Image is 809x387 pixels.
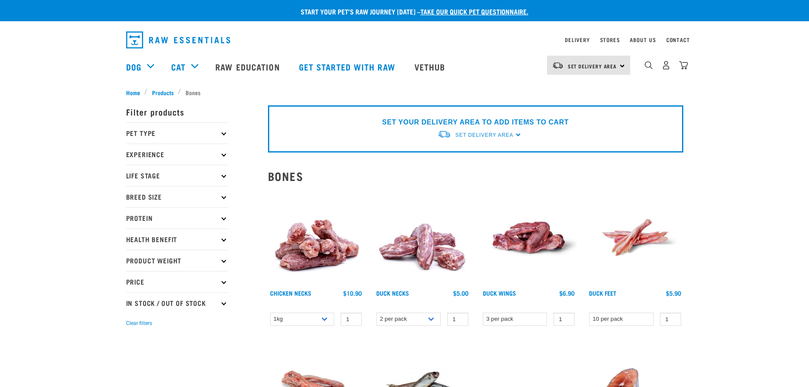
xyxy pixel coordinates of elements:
[268,169,683,183] h2: Bones
[270,291,311,294] a: Chicken Necks
[565,38,589,41] a: Delivery
[420,9,528,13] a: take our quick pet questionnaire.
[126,88,683,97] nav: breadcrumbs
[455,132,513,138] span: Set Delivery Area
[568,65,617,68] span: Set Delivery Area
[447,313,468,326] input: 1
[662,61,671,70] img: user.png
[437,130,451,139] img: van-moving.png
[343,290,362,297] div: $10.90
[589,291,616,294] a: Duck Feet
[559,290,575,297] div: $6.90
[406,50,456,84] a: Vethub
[126,292,228,314] p: In Stock / Out Of Stock
[376,291,409,294] a: Duck Necks
[119,28,690,52] nav: dropdown navigation
[587,189,683,286] img: Raw Essentials Duck Feet Raw Meaty Bones For Dogs
[553,313,575,326] input: 1
[341,313,362,326] input: 1
[207,50,290,84] a: Raw Education
[126,165,228,186] p: Life Stage
[679,61,688,70] img: home-icon@2x.png
[268,189,364,286] img: Pile Of Chicken Necks For Pets
[481,189,577,286] img: Raw Essentials Duck Wings Raw Meaty Bones For Pets
[126,101,228,122] p: Filter products
[666,38,690,41] a: Contact
[600,38,620,41] a: Stores
[660,313,681,326] input: 1
[126,186,228,207] p: Breed Size
[126,271,228,292] p: Price
[126,88,140,97] span: Home
[453,290,468,297] div: $5.00
[374,189,471,286] img: Pile Of Duck Necks For Pets
[630,38,656,41] a: About Us
[645,61,653,69] img: home-icon-1@2x.png
[126,250,228,271] p: Product Weight
[290,50,406,84] a: Get started with Raw
[126,60,141,73] a: Dog
[666,290,681,297] div: $5.90
[483,291,516,294] a: Duck Wings
[152,88,174,97] span: Products
[147,88,178,97] a: Products
[552,62,564,69] img: van-moving.png
[126,319,152,327] button: Clear filters
[126,207,228,229] p: Protein
[126,88,145,97] a: Home
[382,117,569,127] p: SET YOUR DELIVERY AREA TO ADD ITEMS TO CART
[126,229,228,250] p: Health Benefit
[171,60,186,73] a: Cat
[126,31,230,48] img: Raw Essentials Logo
[126,122,228,144] p: Pet Type
[126,144,228,165] p: Experience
